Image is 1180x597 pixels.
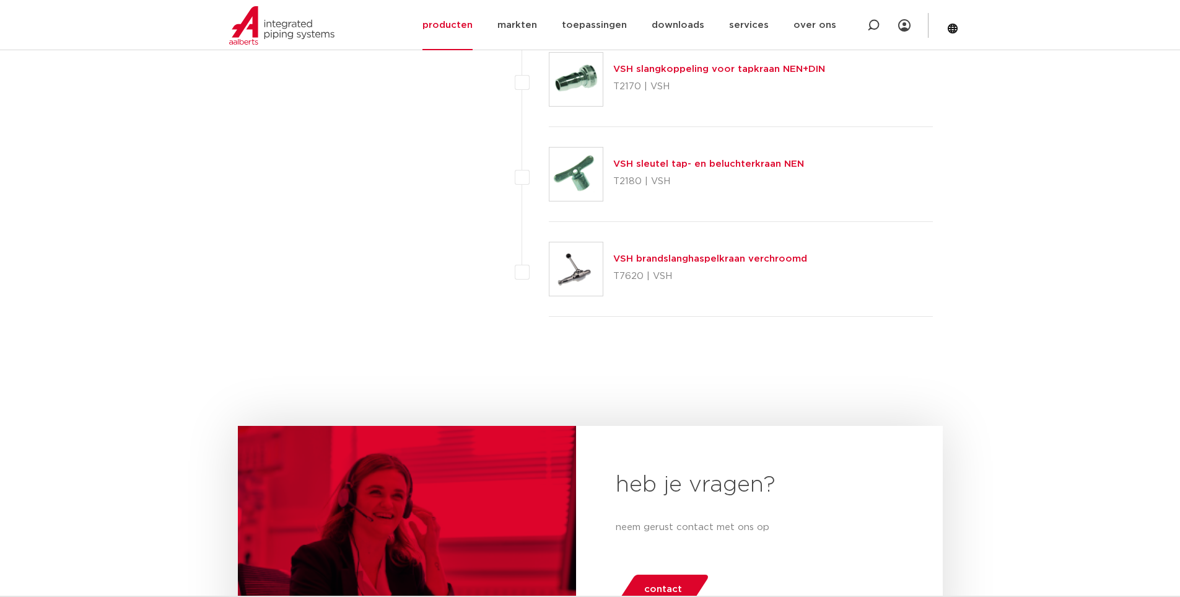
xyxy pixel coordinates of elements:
[613,64,825,74] a: VSH slangkoppeling voor tapkraan NEN+DIN
[616,520,903,535] p: neem gerust contact met ons op
[549,148,603,201] img: Thumbnail for VSH sleutel tap- en beluchterkraan NEN
[613,77,825,97] p: T2170 | VSH
[613,254,807,263] a: VSH brandslanghaspelkraan verchroomd
[616,471,903,500] h2: heb je vragen?
[549,53,603,106] img: Thumbnail for VSH slangkoppeling voor tapkraan NEN+DIN
[613,267,807,286] p: T7620 | VSH
[613,159,804,169] a: VSH sleutel tap- en beluchterkraan NEN
[549,242,603,296] img: Thumbnail for VSH brandslanghaspelkraan verchroomd
[613,172,804,192] p: T2180 | VSH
